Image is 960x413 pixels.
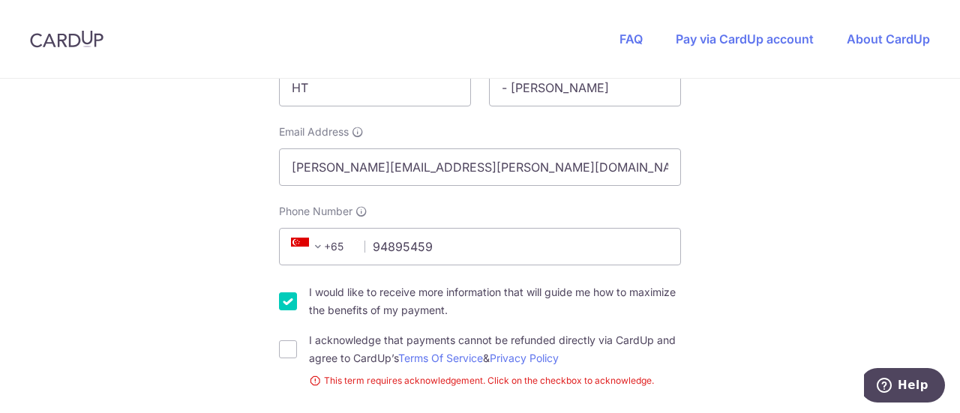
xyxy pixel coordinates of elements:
input: Last name [489,69,681,106]
input: Email address [279,148,681,186]
label: I acknowledge that payments cannot be refunded directly via CardUp and agree to CardUp’s & [309,331,681,367]
a: Privacy Policy [490,352,559,364]
a: Pay via CardUp account [676,31,814,46]
a: Terms Of Service [398,352,483,364]
label: I would like to receive more information that will guide me how to maximize the benefits of my pa... [309,283,681,319]
span: Phone Number [279,204,352,219]
span: Email Address [279,124,349,139]
img: CardUp [30,30,103,48]
iframe: Opens a widget where you can find more information [864,368,945,406]
input: First name [279,69,471,106]
small: This term requires acknowledgement. Click on the checkbox to acknowledge. [309,373,681,388]
a: FAQ [619,31,643,46]
span: +65 [286,238,354,256]
a: About CardUp [847,31,930,46]
span: +65 [291,238,327,256]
